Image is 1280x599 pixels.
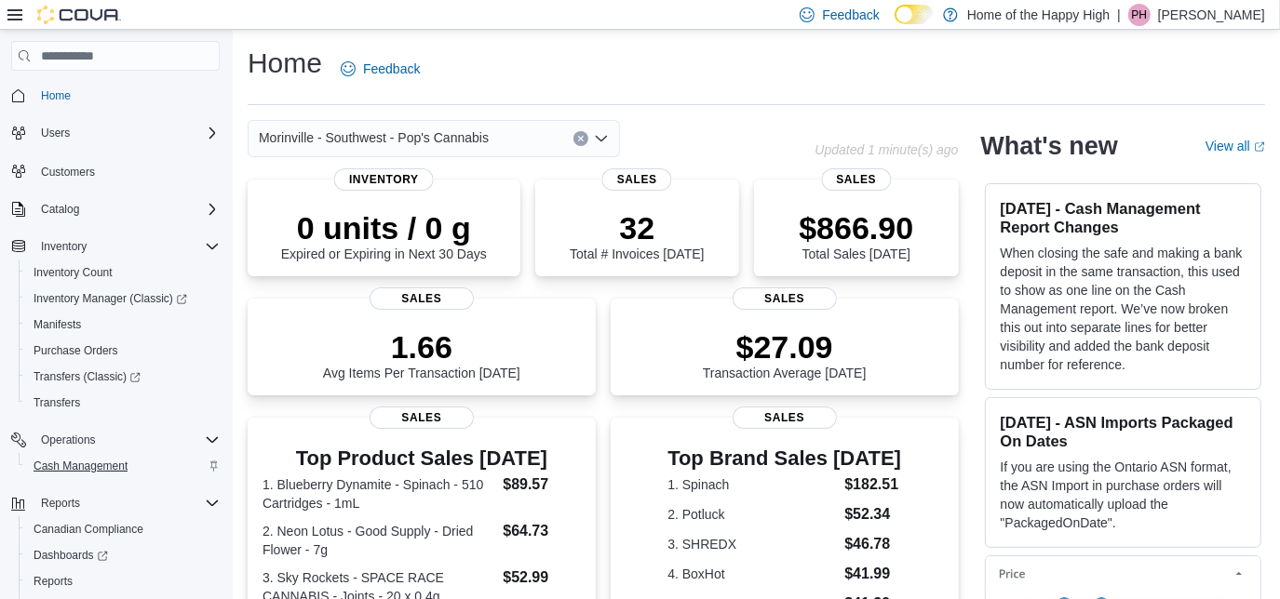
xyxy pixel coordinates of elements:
[1001,244,1246,374] p: When closing the safe and making a bank deposit in the same transaction, this used to show as one...
[248,45,322,82] h1: Home
[370,287,474,310] span: Sales
[703,328,867,380] div: Transaction Average [DATE]
[26,313,88,336] a: Manifests
[503,566,580,589] dd: $52.99
[26,455,220,477] span: Cash Management
[363,60,420,78] span: Feedback
[323,328,520,380] div: Avg Items Per Transaction [DATE]
[4,427,227,453] button: Operations
[34,548,108,563] span: Dashboards
[733,406,837,429] span: Sales
[4,233,227,260] button: Inventory
[1254,141,1265,153] svg: External link
[34,395,80,410] span: Transfers
[281,209,487,261] div: Expired or Expiring in Next 30 Days
[26,313,220,336] span: Manifests
[26,544,220,566] span: Dashboards
[26,455,135,477] a: Cash Management
[34,85,78,107] a: Home
[799,209,913,261] div: Total Sales [DATE]
[41,126,70,140] span: Users
[19,286,227,312] a: Inventory Manager (Classic)
[281,209,487,246] p: 0 units / 0 g
[263,522,495,559] dt: 2. Neon Lotus - Good Supply - Dried Flower - 7g
[26,339,126,362] a: Purchase Orders
[34,122,220,144] span: Users
[26,392,220,414] span: Transfers
[26,518,151,540] a: Canadian Compliance
[333,50,427,87] a: Feedback
[799,209,913,246] p: $866.90
[34,198,87,220] button: Catalog
[1206,139,1265,153] a: View allExternal link
[19,453,227,479] button: Cash Management
[667,535,837,553] dt: 3. SHREDX
[34,122,77,144] button: Users
[1001,413,1246,450] h3: [DATE] - ASN Imports Packaged On Dates
[1117,4,1121,26] p: |
[19,260,227,286] button: Inventory Count
[41,496,80,511] span: Reports
[34,429,103,451] button: Operations
[26,544,115,566] a: Dashboards
[370,406,474,429] span: Sales
[4,157,227,184] button: Customers
[1132,4,1148,26] span: PH
[26,366,220,388] span: Transfers (Classic)
[503,473,580,496] dd: $89.57
[1128,4,1151,26] div: Parker Hawkins
[26,261,120,284] a: Inventory Count
[26,261,220,284] span: Inventory Count
[34,159,220,182] span: Customers
[26,518,220,540] span: Canadian Compliance
[667,565,837,583] dt: 4. BoxHot
[1001,458,1246,532] p: If you are using the Ontario ASN format, the ASN Import in purchase orders will now automatically...
[263,447,581,470] h3: Top Product Sales [DATE]
[19,364,227,390] a: Transfers (Classic)
[844,503,901,526] dd: $52.34
[34,235,220,258] span: Inventory
[34,84,220,107] span: Home
[34,291,187,306] span: Inventory Manager (Classic)
[41,433,96,447] span: Operations
[34,522,143,537] span: Canadian Compliance
[703,328,867,366] p: $27.09
[822,6,879,24] span: Feedback
[34,492,88,514] button: Reports
[19,568,227,594] button: Reports
[667,447,901,470] h3: Top Brand Sales [DATE]
[34,317,81,332] span: Manifests
[19,338,227,364] button: Purchase Orders
[602,168,672,191] span: Sales
[41,165,95,180] span: Customers
[19,390,227,416] button: Transfers
[26,570,220,592] span: Reports
[503,520,580,542] dd: $64.73
[573,131,588,146] button: Clear input
[34,459,128,473] span: Cash Management
[26,392,88,414] a: Transfers
[34,429,220,451] span: Operations
[41,202,79,217] span: Catalog
[263,475,495,512] dt: 1. Blueberry Dynamite - Spinach - 510 Cartridges - 1mL
[981,131,1118,161] h2: What's new
[4,196,227,222] button: Catalog
[26,287,195,310] a: Inventory Manager (Classic)
[34,161,102,183] a: Customers
[34,198,220,220] span: Catalog
[844,563,901,585] dd: $41.99
[570,209,704,246] p: 32
[34,369,141,384] span: Transfers (Classic)
[815,142,958,157] p: Updated 1 minute(s) ago
[667,505,837,524] dt: 2. Potluck
[667,475,837,494] dt: 1. Spinach
[4,120,227,146] button: Users
[19,542,227,568] a: Dashboards
[34,574,73,589] span: Reports
[41,239,87,254] span: Inventory
[895,5,934,24] input: Dark Mode
[733,287,837,310] span: Sales
[594,131,609,146] button: Open list of options
[1158,4,1265,26] p: [PERSON_NAME]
